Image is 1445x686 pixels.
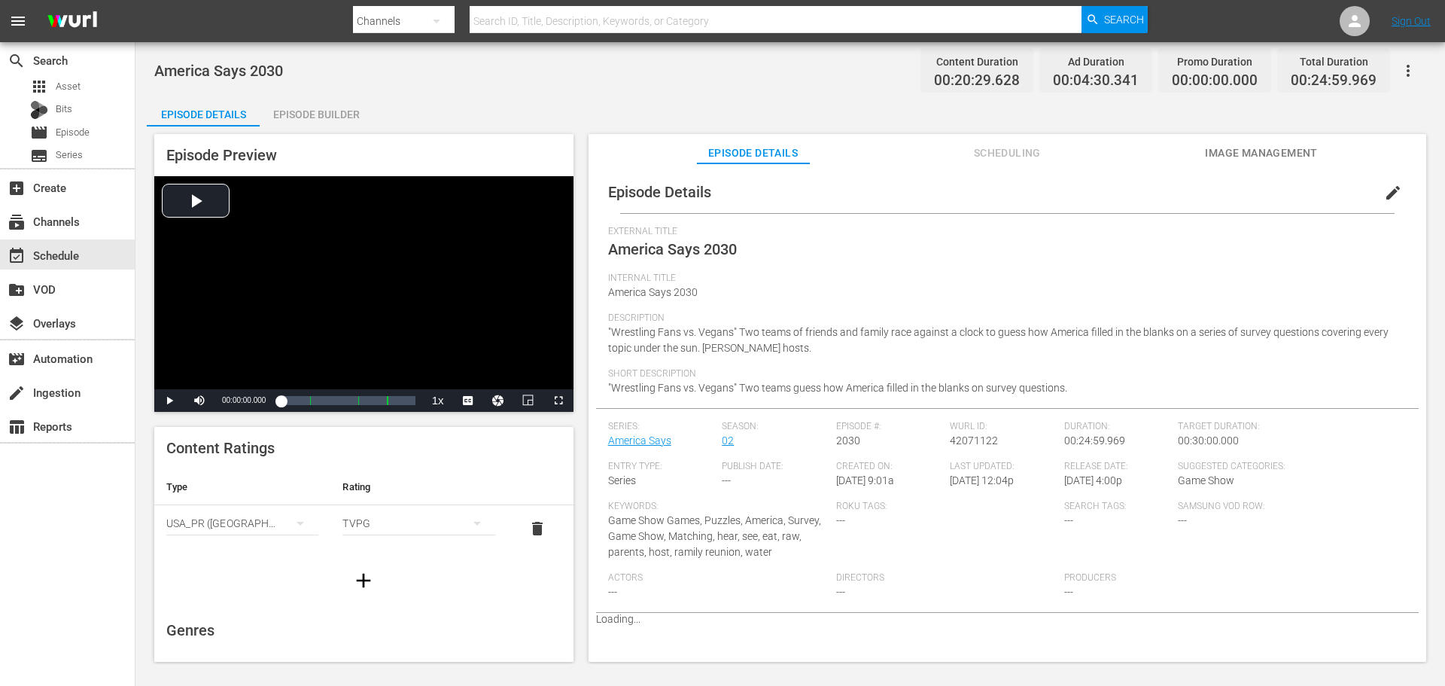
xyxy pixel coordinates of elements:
span: [DATE] 4:00p [1064,474,1122,486]
span: Content Ratings [166,439,275,457]
span: Keywords: [608,501,829,513]
span: 00:00:00.000 [1172,72,1258,90]
button: Playback Rate [423,389,453,412]
div: Episode Details [147,96,260,133]
span: Samsung VOD Row: [1178,501,1285,513]
span: Wurl ID: [950,421,1057,433]
button: Search [1081,6,1148,33]
button: edit [1375,175,1411,211]
span: 00:24:59.969 [1064,434,1125,447]
span: Overlays [8,315,26,333]
span: Roku Tags: [836,501,1057,513]
span: delete [528,520,546,538]
span: Suggested Categories: [1178,461,1398,473]
span: Ingestion [8,384,26,402]
span: --- [836,586,845,598]
span: Entry Type: [608,461,715,473]
button: delete [519,511,555,547]
span: 42071122 [950,434,998,447]
span: Series: [608,421,715,433]
button: Mute [184,389,214,412]
div: Total Duration [1291,51,1377,72]
table: simple table [154,469,573,552]
span: Image Management [1205,144,1318,163]
div: Promo Duration [1172,51,1258,72]
span: edit [1384,184,1402,202]
a: America Says [608,434,671,447]
span: Description [608,313,1399,325]
span: Actors [608,572,829,584]
span: --- [608,586,617,598]
span: --- [836,514,845,526]
span: Game Show Games, Puzzles, America, Survey, Game Show, Matching, hear, see, eat, raw, parents, hos... [608,514,821,558]
span: Automation [8,350,26,368]
span: --- [1064,514,1073,526]
span: Producers [1064,572,1285,584]
button: Captions [453,389,483,412]
span: Directors [836,572,1057,584]
span: Internal Title [608,273,1399,285]
div: USA_PR ([GEOGRAPHIC_DATA]) [166,502,318,544]
span: 00:20:29.628 [934,72,1020,90]
button: Picture-in-Picture [513,389,543,412]
span: 2030 [836,434,860,447]
div: TVPG [342,502,494,544]
span: Genres [166,621,214,639]
span: Scheduling [951,144,1063,163]
span: Created On: [836,461,943,473]
span: Search Tags: [1064,501,1171,513]
span: Episode [30,123,48,142]
span: Episode #: [836,421,943,433]
th: Type [154,469,330,505]
span: 00:04:30.341 [1053,72,1139,90]
button: Fullscreen [543,389,573,412]
span: Publish Date: [722,461,829,473]
span: --- [1178,514,1187,526]
span: Bits [56,102,72,117]
span: [DATE] 9:01a [836,474,894,486]
span: Series [30,147,48,165]
span: Reports [8,418,26,436]
span: --- [1064,586,1073,598]
th: Rating [330,469,507,505]
a: Sign Out [1392,15,1431,27]
span: America Says 2030 [608,286,698,298]
span: "Wrestling Fans vs. Vegans" Two teams guess how America filled in the blanks on survey questions. [608,382,1067,394]
span: Duration: [1064,421,1171,433]
span: menu [9,12,27,30]
span: Season: [722,421,829,433]
div: Content Duration [934,51,1020,72]
div: Ad Duration [1053,51,1139,72]
img: ans4CAIJ8jUAAAAAAAAAAAAAAAAAAAAAAAAgQb4GAAAAAAAAAAAAAAAAAAAAAAAAJMjXAAAAAAAAAAAAAAAAAAAAAAAAgAT5G... [36,4,108,39]
p: Loading... [596,613,1419,625]
div: Bits [30,101,48,119]
div: Episode Builder [260,96,373,133]
button: Episode Builder [260,96,373,127]
span: --- [722,474,731,486]
span: Last Updated: [950,461,1057,473]
span: VOD [8,281,26,299]
span: Series [608,474,636,486]
span: Asset [56,79,81,94]
span: Series [56,148,83,163]
span: "Wrestling Fans vs. Vegans" Two teams of friends and family race against a clock to guess how Ame... [608,326,1389,354]
button: Jump To Time [483,389,513,412]
span: Create [8,179,26,197]
span: Short Description [608,368,1399,380]
button: Play [154,389,184,412]
span: America Says 2030 [154,62,283,80]
span: 00:00:00.000 [222,396,266,404]
span: Episode Details [608,183,711,201]
span: Channels [8,213,26,231]
div: Progress Bar [281,396,415,405]
span: [DATE] 12:04p [950,474,1014,486]
span: Episode Details [697,144,810,163]
span: Game Show [1178,474,1234,486]
button: Episode Details [147,96,260,127]
span: External Title [608,226,1399,238]
div: Video Player [154,176,573,412]
span: Search [1104,6,1144,33]
span: Schedule [8,247,26,265]
span: Search [8,52,26,70]
span: Episode [56,125,90,140]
